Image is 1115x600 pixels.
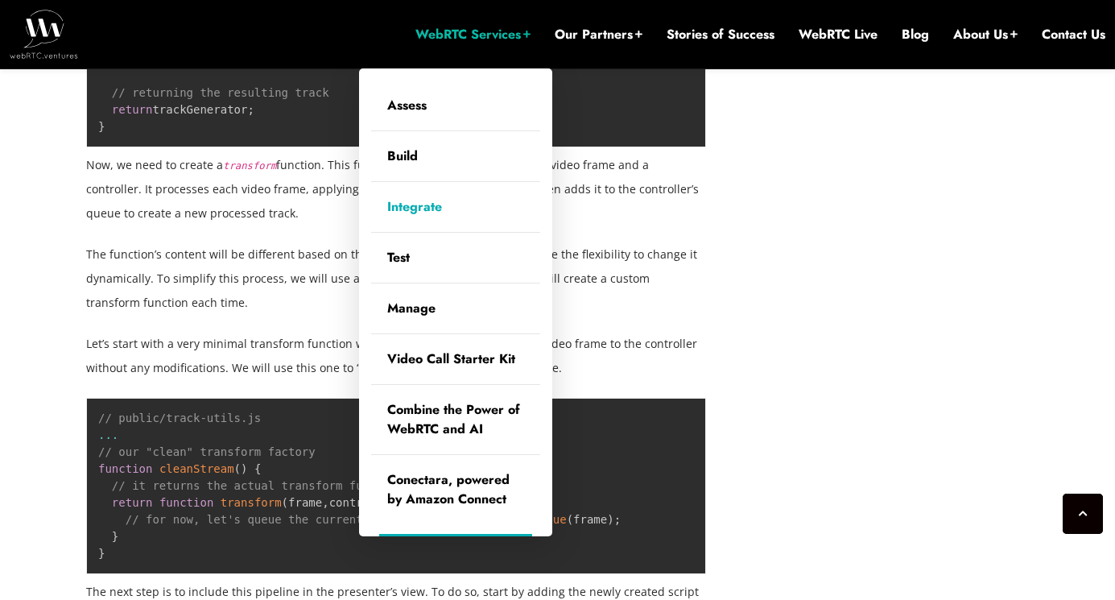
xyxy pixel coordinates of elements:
[371,233,540,283] a: Test
[1042,26,1105,43] a: Contact Us
[98,547,105,560] span: }
[953,26,1018,43] a: About Us
[159,496,213,509] span: function
[98,428,118,441] span: ...
[902,26,929,43] a: Blog
[112,479,403,492] span: // it returns the actual transform function
[159,462,234,475] span: cleanStream
[223,160,276,172] code: transform
[86,332,706,380] p: Let’s start with a very minimal transform function where we simply pass the current video frame t...
[614,513,621,526] span: ;
[112,86,329,99] span: // returning the resulting track
[126,513,444,526] span: // for now, let's queue the current video frame
[254,462,261,475] span: {
[98,412,621,560] code: frame controller controller frame
[371,182,540,232] a: Integrate
[98,120,105,133] span: }
[322,496,328,509] span: ,
[86,242,706,315] p: The function’s content will be different based on the desired effect, and we aim to have the flex...
[241,462,247,475] span: )
[112,530,118,543] span: }
[567,513,573,526] span: (
[371,455,540,524] a: Conectara, powered by Amazon Connect
[371,131,540,181] a: Build
[98,462,152,475] span: function
[112,103,153,116] span: return
[415,26,531,43] a: WebRTC Services
[555,26,642,43] a: Our Partners
[10,10,78,58] img: WebRTC.ventures
[371,385,540,454] a: Combine the Power of WebRTC and AI
[667,26,774,43] a: Stories of Success
[234,462,241,475] span: (
[282,496,288,509] span: (
[371,81,540,130] a: Assess
[799,26,878,43] a: WebRTC Live
[86,153,706,226] p: Now, we need to create a function. This function receives two parameters: a video frame and a con...
[221,496,282,509] span: transform
[112,496,153,509] span: return
[607,513,613,526] span: )
[371,283,540,333] a: Manage
[371,334,540,384] a: Video Call Starter Kit
[98,445,316,458] span: // our "clean" transform factory
[247,103,254,116] span: ;
[98,412,261,424] span: // public/track-utils.js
